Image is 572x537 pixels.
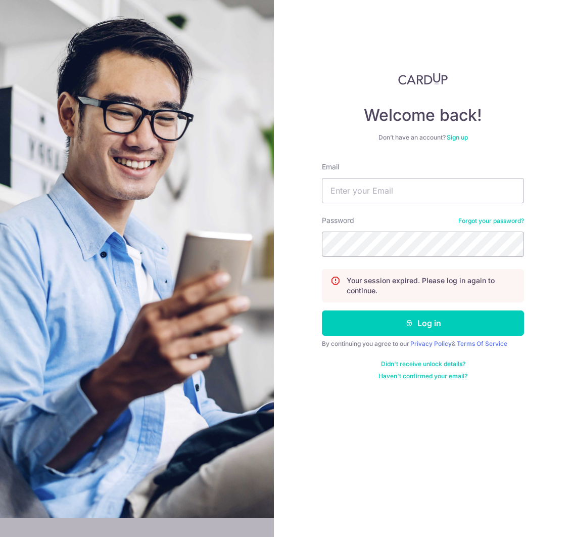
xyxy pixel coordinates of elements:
a: Haven't confirmed your email? [378,372,467,380]
label: Email [322,162,339,172]
a: Forgot your password? [458,217,524,225]
a: Privacy Policy [410,340,452,347]
div: By continuing you agree to our & [322,340,524,348]
a: Sign up [447,133,468,141]
button: Log in [322,310,524,336]
h4: Welcome back! [322,105,524,125]
label: Password [322,215,354,226]
a: Terms Of Service [457,340,507,347]
a: Didn't receive unlock details? [381,360,465,368]
input: Enter your Email [322,178,524,203]
img: CardUp Logo [398,73,448,85]
p: Your session expired. Please log in again to continue. [347,276,515,296]
div: Don’t have an account? [322,133,524,142]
